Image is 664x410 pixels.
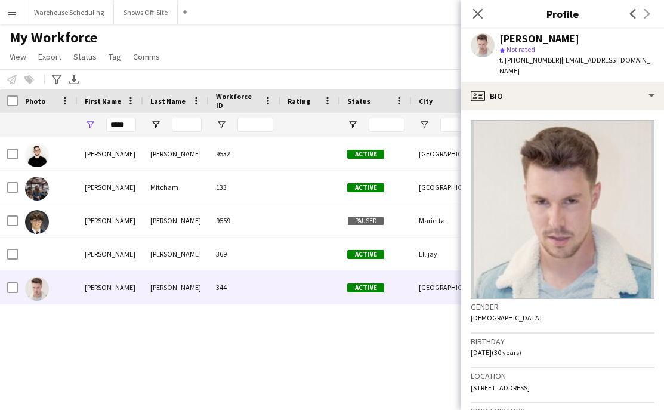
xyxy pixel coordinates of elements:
[209,271,280,304] div: 344
[143,171,209,204] div: Mitcham
[25,177,49,201] img: Ethan Mitcham
[25,277,49,301] img: Ethan Thompson
[73,51,97,62] span: Status
[78,238,143,270] div: [PERSON_NAME]
[106,118,136,132] input: First Name Filter Input
[412,171,483,204] div: [GEOGRAPHIC_DATA]
[143,204,209,237] div: [PERSON_NAME]
[347,97,370,106] span: Status
[412,238,483,270] div: Ellijay
[347,217,384,226] span: Paused
[216,119,227,130] button: Open Filter Menu
[499,56,650,75] span: | [EMAIL_ADDRESS][DOMAIN_NAME]
[471,383,530,392] span: [STREET_ADDRESS]
[461,82,664,110] div: Bio
[24,1,114,24] button: Warehouse Scheduling
[369,118,404,132] input: Status Filter Input
[507,45,535,54] span: Not rated
[209,171,280,204] div: 133
[50,72,64,87] app-action-btn: Advanced filters
[216,92,259,110] span: Workforce ID
[78,137,143,170] div: [PERSON_NAME]
[471,301,654,312] h3: Gender
[143,271,209,304] div: [PERSON_NAME]
[10,29,97,47] span: My Workforce
[209,137,280,170] div: 9532
[347,283,384,292] span: Active
[499,56,561,64] span: t. [PHONE_NUMBER]
[143,238,209,270] div: [PERSON_NAME]
[109,51,121,62] span: Tag
[85,119,95,130] button: Open Filter Menu
[25,210,49,234] img: Ethan Stanley
[143,137,209,170] div: [PERSON_NAME]
[412,137,483,170] div: [GEOGRAPHIC_DATA]
[25,97,45,106] span: Photo
[128,49,165,64] a: Comms
[78,271,143,304] div: [PERSON_NAME]
[471,371,654,381] h3: Location
[172,118,202,132] input: Last Name Filter Input
[471,348,521,357] span: [DATE] (30 years)
[471,120,654,299] img: Crew avatar or photo
[412,271,483,304] div: [GEOGRAPHIC_DATA]
[25,143,49,167] img: Ethan Martin
[499,33,579,44] div: [PERSON_NAME]
[133,51,160,62] span: Comms
[347,119,358,130] button: Open Filter Menu
[347,250,384,259] span: Active
[114,1,178,24] button: Shows Off-Site
[85,97,121,106] span: First Name
[440,118,476,132] input: City Filter Input
[67,72,81,87] app-action-btn: Export XLSX
[33,49,66,64] a: Export
[209,238,280,270] div: 369
[10,51,26,62] span: View
[461,6,664,21] h3: Profile
[288,97,310,106] span: Rating
[347,183,384,192] span: Active
[209,204,280,237] div: 9559
[150,119,161,130] button: Open Filter Menu
[471,313,542,322] span: [DEMOGRAPHIC_DATA]
[412,204,483,237] div: Marietta
[38,51,61,62] span: Export
[347,150,384,159] span: Active
[419,119,430,130] button: Open Filter Menu
[419,97,433,106] span: City
[104,49,126,64] a: Tag
[78,204,143,237] div: [PERSON_NAME]
[5,49,31,64] a: View
[69,49,101,64] a: Status
[237,118,273,132] input: Workforce ID Filter Input
[150,97,186,106] span: Last Name
[78,171,143,204] div: [PERSON_NAME]
[471,336,654,347] h3: Birthday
